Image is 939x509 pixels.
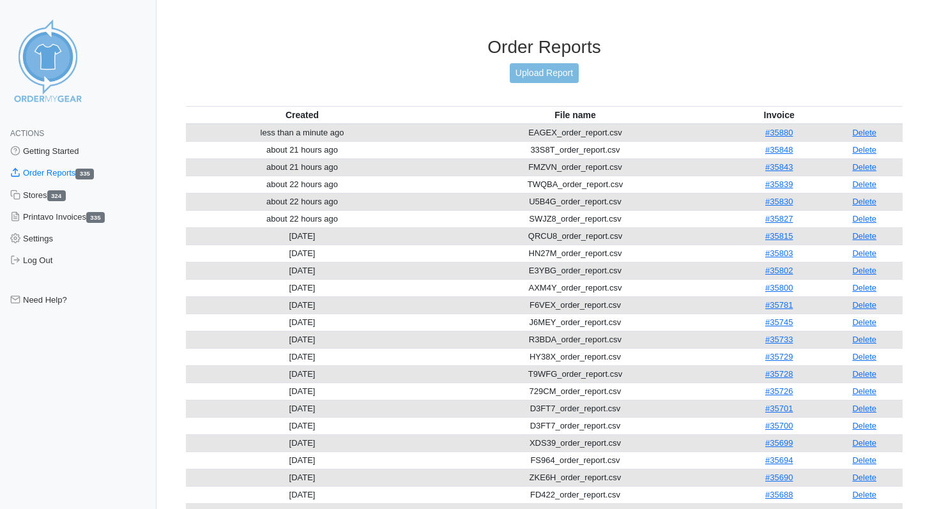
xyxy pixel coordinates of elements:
[765,248,793,258] a: #35803
[418,106,732,124] th: File name
[765,179,793,189] a: #35839
[418,331,732,348] td: R3BDA_order_report.csv
[765,490,793,499] a: #35688
[418,210,732,227] td: SWJZ8_order_report.csv
[418,141,732,158] td: 33S8T_order_report.csv
[510,63,579,83] a: Upload Report
[186,486,418,503] td: [DATE]
[765,283,793,292] a: #35800
[765,162,793,172] a: #35843
[186,36,903,58] h3: Order Reports
[186,141,418,158] td: about 21 hours ago
[10,129,44,138] span: Actions
[186,106,418,124] th: Created
[852,214,876,224] a: Delete
[852,197,876,206] a: Delete
[418,452,732,469] td: FS964_order_report.csv
[418,469,732,486] td: ZKE6H_order_report.csv
[186,331,418,348] td: [DATE]
[418,227,732,245] td: QRCU8_order_report.csv
[852,490,876,499] a: Delete
[765,352,793,361] a: #35729
[186,314,418,331] td: [DATE]
[852,231,876,241] a: Delete
[418,417,732,434] td: D3FT7_order_report.csv
[852,386,876,396] a: Delete
[418,348,732,365] td: HY38X_order_report.csv
[852,266,876,275] a: Delete
[186,176,418,193] td: about 22 hours ago
[852,248,876,258] a: Delete
[765,214,793,224] a: #35827
[186,417,418,434] td: [DATE]
[765,266,793,275] a: #35802
[852,300,876,310] a: Delete
[418,486,732,503] td: FD422_order_report.csv
[418,176,732,193] td: TWQBA_order_report.csv
[186,124,418,142] td: less than a minute ago
[852,128,876,137] a: Delete
[852,421,876,430] a: Delete
[765,438,793,448] a: #35699
[418,383,732,400] td: 729CM_order_report.csv
[86,212,105,223] span: 335
[765,317,793,327] a: #35745
[186,193,418,210] td: about 22 hours ago
[186,452,418,469] td: [DATE]
[186,210,418,227] td: about 22 hours ago
[418,193,732,210] td: U5B4G_order_report.csv
[852,473,876,482] a: Delete
[47,190,66,201] span: 324
[186,400,418,417] td: [DATE]
[186,383,418,400] td: [DATE]
[852,352,876,361] a: Delete
[418,400,732,417] td: D3FT7_order_report.csv
[765,404,793,413] a: #35701
[852,369,876,379] a: Delete
[186,279,418,296] td: [DATE]
[852,335,876,344] a: Delete
[75,169,94,179] span: 335
[186,245,418,262] td: [DATE]
[852,179,876,189] a: Delete
[765,300,793,310] a: #35781
[186,262,418,279] td: [DATE]
[765,421,793,430] a: #35700
[765,455,793,465] a: #35694
[418,365,732,383] td: T9WFG_order_report.csv
[765,473,793,482] a: #35690
[418,158,732,176] td: FMZVN_order_report.csv
[852,162,876,172] a: Delete
[765,145,793,155] a: #35848
[186,227,418,245] td: [DATE]
[186,158,418,176] td: about 21 hours ago
[852,145,876,155] a: Delete
[765,231,793,241] a: #35815
[186,348,418,365] td: [DATE]
[186,296,418,314] td: [DATE]
[418,262,732,279] td: E3YBG_order_report.csv
[852,455,876,465] a: Delete
[186,365,418,383] td: [DATE]
[765,197,793,206] a: #35830
[765,386,793,396] a: #35726
[852,283,876,292] a: Delete
[418,314,732,331] td: J6MEY_order_report.csv
[765,335,793,344] a: #35733
[852,404,876,413] a: Delete
[852,438,876,448] a: Delete
[418,245,732,262] td: HN27M_order_report.csv
[186,434,418,452] td: [DATE]
[418,279,732,296] td: AXM4Y_order_report.csv
[852,317,876,327] a: Delete
[186,469,418,486] td: [DATE]
[765,128,793,137] a: #35880
[418,434,732,452] td: XDS39_order_report.csv
[418,124,732,142] td: EAGEX_order_report.csv
[418,296,732,314] td: F6VEX_order_report.csv
[765,369,793,379] a: #35728
[732,106,827,124] th: Invoice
